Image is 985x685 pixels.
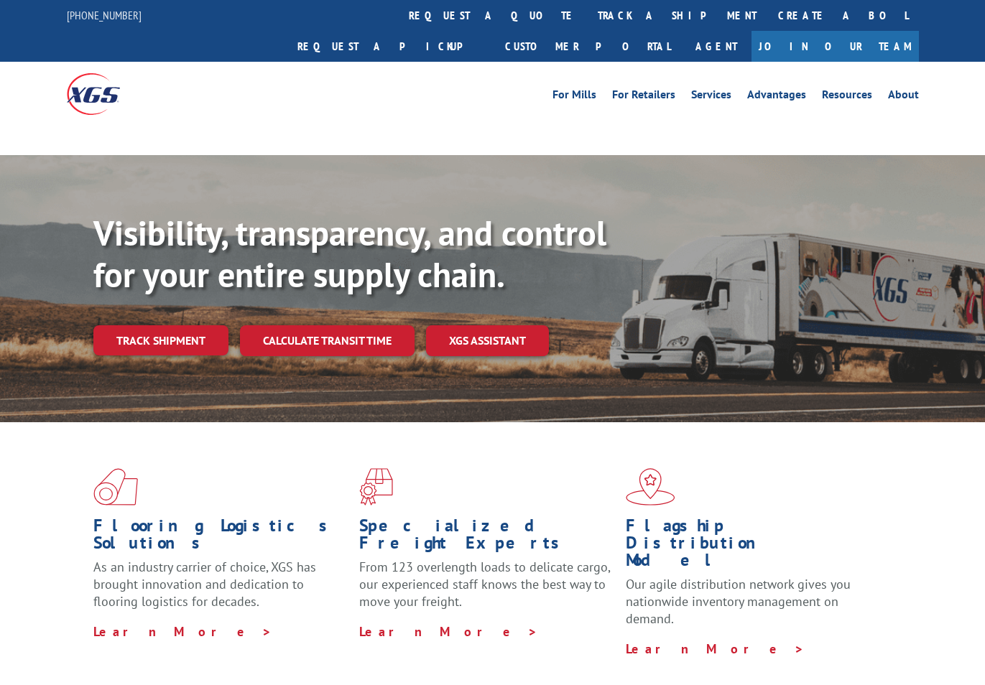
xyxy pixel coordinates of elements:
span: Our agile distribution network gives you nationwide inventory management on demand. [626,576,851,627]
a: Learn More > [359,623,538,640]
a: Customer Portal [494,31,681,62]
a: Services [691,89,731,105]
a: XGS ASSISTANT [426,325,549,356]
a: Learn More > [93,623,272,640]
a: Join Our Team [752,31,919,62]
a: Track shipment [93,325,228,355]
img: xgs-icon-flagship-distribution-model-red [626,468,675,505]
span: As an industry carrier of choice, XGS has brought innovation and dedication to flooring logistics... [93,559,316,610]
a: Calculate transit time [240,325,415,356]
a: Learn More > [626,640,805,657]
a: Resources [822,89,872,105]
img: xgs-icon-total-supply-chain-intelligence-red [93,468,138,505]
a: Request a pickup [287,31,494,62]
a: [PHONE_NUMBER] [67,8,142,22]
a: About [888,89,919,105]
h1: Specialized Freight Experts [359,517,614,559]
h1: Flooring Logistics Solutions [93,517,348,559]
a: For Mills [552,89,596,105]
h1: Flagship Distribution Model [626,517,881,576]
a: For Retailers [612,89,675,105]
img: xgs-icon-focused-on-flooring-red [359,468,393,505]
p: From 123 overlength loads to delicate cargo, our experienced staff knows the best way to move you... [359,559,614,623]
a: Advantages [747,89,806,105]
b: Visibility, transparency, and control for your entire supply chain. [93,210,606,297]
a: Agent [681,31,752,62]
